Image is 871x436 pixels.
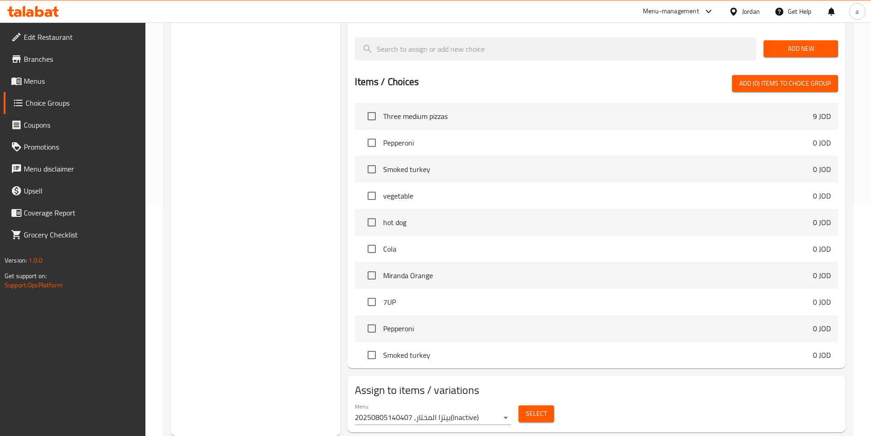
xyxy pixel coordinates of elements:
p: 0 JOD [813,190,831,201]
span: 1.0.0 [28,254,43,266]
p: 0 JOD [813,243,831,254]
button: Add New [764,40,838,57]
p: 0 JOD [813,323,831,334]
span: Promotions [24,141,138,152]
span: Select choice [362,266,381,285]
span: Version: [5,254,27,266]
a: Grocery Checklist [4,224,145,246]
span: Smoked turkey [383,164,813,175]
a: Edit Restaurant [4,26,145,48]
div: Jordan [742,6,760,16]
span: Select choice [362,319,381,338]
span: Menus [24,75,138,86]
input: search [355,37,756,60]
a: Coupons [4,114,145,136]
span: Select choice [362,292,381,312]
span: Menu disclaimer [24,163,138,174]
span: Edit Restaurant [24,32,138,43]
span: Get support on: [5,270,47,282]
span: Branches [24,54,138,65]
a: Menu disclaimer [4,158,145,180]
p: 0 JOD [813,350,831,361]
span: Pepperoni [383,323,813,334]
span: Coupons [24,119,138,130]
p: 0 JOD [813,217,831,228]
span: hot dog [383,217,813,228]
p: 0 JOD [813,164,831,175]
span: Select choice [362,345,381,365]
span: Coverage Report [24,207,138,218]
p: 0 JOD [813,296,831,307]
p: 0 JOD [813,270,831,281]
a: Menus [4,70,145,92]
p: 9 JOD [813,111,831,122]
span: Cola [383,243,813,254]
a: Support.OpsPlatform [5,279,63,291]
span: Grocery Checklist [24,229,138,240]
button: Add (0) items to choice group [732,75,838,92]
span: 7UP [383,296,813,307]
span: Pepperoni [383,137,813,148]
label: Menu [355,404,368,409]
span: vegetable [383,190,813,201]
button: Select [518,405,554,422]
a: Coverage Report [4,202,145,224]
a: Upsell [4,180,145,202]
span: Select [526,408,547,420]
a: Promotions [4,136,145,158]
a: Branches [4,48,145,70]
span: Add (0) items to choice group [739,78,831,89]
div: Menu-management [643,6,699,17]
h2: Items / Choices [355,75,419,89]
span: Smoked turkey [383,350,813,361]
p: 0 JOD [813,137,831,148]
span: Upsell [24,185,138,196]
span: a [855,6,859,16]
span: Select choice [362,186,381,205]
span: Three medium pizzas [383,111,813,122]
a: Choice Groups [4,92,145,114]
div: بيتزا المختار, 20250805140407(Inactive) [355,410,511,425]
span: Select choice [362,239,381,258]
span: Select choice [362,133,381,152]
h2: Assign to items / variations [355,383,838,398]
span: Miranda Orange [383,270,813,281]
span: Select choice [362,213,381,232]
span: Select choice [362,107,381,126]
span: Add New [771,43,831,54]
span: Choice Groups [26,97,138,108]
span: Select choice [362,160,381,179]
